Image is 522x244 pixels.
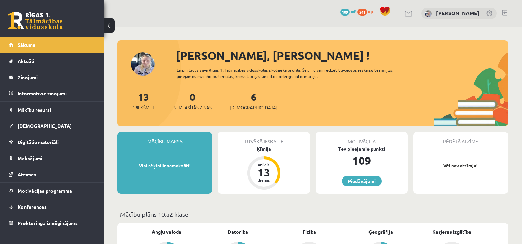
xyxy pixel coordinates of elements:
span: Neizlasītās ziņas [173,104,212,111]
span: Atzīmes [18,171,36,177]
a: Karjeras izglītība [432,228,471,235]
span: mP [351,9,356,14]
span: Mācību resursi [18,106,51,113]
a: Datorika [228,228,248,235]
a: Mācību resursi [9,102,95,118]
a: Angļu valoda [152,228,181,235]
div: Mācību maksa [117,132,212,145]
span: Konferences [18,204,47,210]
span: Proktoringa izmēģinājums [18,220,78,226]
a: Ziņojumi [9,69,95,85]
div: [PERSON_NAME], [PERSON_NAME] ! [176,47,508,64]
img: Kristīne Vītola [425,10,432,17]
span: 241 [357,9,367,16]
div: 109 [316,152,408,169]
legend: Ziņojumi [18,69,95,85]
a: 6[DEMOGRAPHIC_DATA] [230,91,277,111]
a: Ģeogrāfija [368,228,393,235]
a: Atzīmes [9,166,95,182]
span: [DEMOGRAPHIC_DATA] [230,104,277,111]
a: Sākums [9,37,95,53]
p: Mācību plāns 10.a2 klase [120,210,505,219]
span: Priekšmeti [131,104,155,111]
a: Aktuāli [9,53,95,69]
span: Motivācijas programma [18,187,72,194]
a: 241 xp [357,9,376,14]
div: dienas [254,178,274,182]
a: Rīgas 1. Tālmācības vidusskola [8,12,63,29]
div: Ķīmija [218,145,310,152]
span: xp [368,9,373,14]
a: Maksājumi [9,150,95,166]
span: Digitālie materiāli [18,139,59,145]
div: Laipni lūgts savā Rīgas 1. Tālmācības vidusskolas skolnieka profilā. Šeit Tu vari redzēt tuvojošo... [177,67,411,79]
div: Tuvākā ieskaite [218,132,310,145]
a: [DEMOGRAPHIC_DATA] [9,118,95,134]
a: 109 mP [340,9,356,14]
a: 13Priekšmeti [131,91,155,111]
div: Tev pieejamie punkti [316,145,408,152]
a: Proktoringa izmēģinājums [9,215,95,231]
div: Atlicis [254,163,274,167]
a: Konferences [9,199,95,215]
legend: Informatīvie ziņojumi [18,85,95,101]
span: Sākums [18,42,35,48]
a: Fizika [303,228,316,235]
span: Aktuāli [18,58,34,64]
div: Motivācija [316,132,408,145]
div: 13 [254,167,274,178]
p: Visi rēķini ir samaksāti! [121,162,209,169]
div: Pēdējā atzīme [413,132,508,145]
p: Vēl nav atzīmju! [417,162,505,169]
a: 0Neizlasītās ziņas [173,91,212,111]
a: [PERSON_NAME] [436,10,479,17]
a: Ķīmija Atlicis 13 dienas [218,145,310,191]
legend: Maksājumi [18,150,95,166]
a: Piedāvājumi [342,176,382,186]
span: 109 [340,9,350,16]
a: Informatīvie ziņojumi [9,85,95,101]
a: Motivācijas programma [9,183,95,199]
span: [DEMOGRAPHIC_DATA] [18,123,72,129]
a: Digitālie materiāli [9,134,95,150]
